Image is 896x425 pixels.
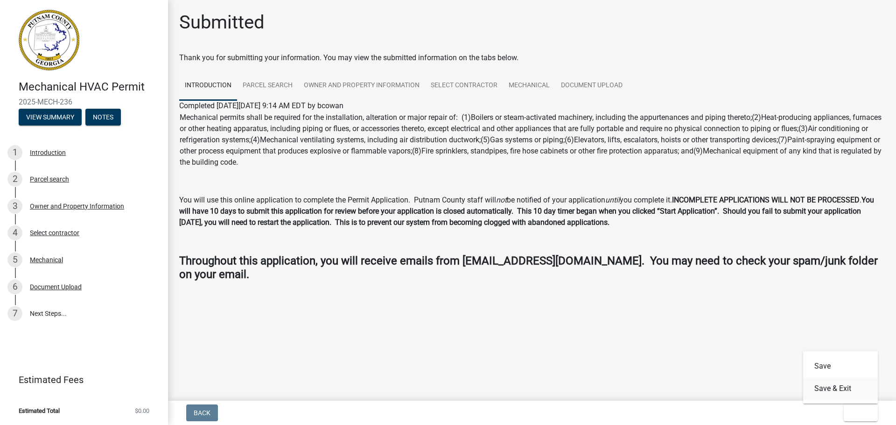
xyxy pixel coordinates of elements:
[803,351,878,404] div: Exit
[425,71,503,101] a: Select contractor
[496,195,507,204] i: not
[85,109,121,125] button: Notes
[19,10,79,70] img: Putnam County, Georgia
[19,109,82,125] button: View Summary
[30,176,69,182] div: Parcel search
[179,11,265,34] h1: Submitted
[19,80,161,94] h4: Mechanical HVAC Permit
[30,257,63,263] div: Mechanical
[803,355,878,377] button: Save
[179,52,885,63] div: Thank you for submitting your information. You may view the submitted information on the tabs below.
[851,409,865,417] span: Exit
[19,98,149,106] span: 2025-MECH-236
[672,195,860,204] strong: INCOMPLETE APPLICATIONS WILL NOT BE PROCESSED
[186,404,218,421] button: Back
[7,252,22,267] div: 5
[19,408,60,414] span: Estimated Total
[503,71,555,101] a: Mechanical
[605,195,620,204] i: until
[237,71,298,101] a: Parcel search
[179,111,885,168] td: Mechanical permits shall be required for the installation, alteration or major repair of: (1)Boil...
[7,172,22,187] div: 2
[7,145,22,160] div: 1
[19,114,82,121] wm-modal-confirm: Summary
[30,149,66,156] div: Introduction
[844,404,878,421] button: Exit
[298,71,425,101] a: Owner and Property Information
[7,306,22,321] div: 7
[7,199,22,214] div: 3
[194,409,210,417] span: Back
[7,370,153,389] a: Estimated Fees
[555,71,628,101] a: Document Upload
[30,230,79,236] div: Select contractor
[30,203,124,209] div: Owner and Property Information
[179,254,878,281] strong: Throughout this application, you will receive emails from [EMAIL_ADDRESS][DOMAIN_NAME]. You may n...
[135,408,149,414] span: $0.00
[30,284,82,290] div: Document Upload
[7,279,22,294] div: 6
[179,195,874,227] strong: You will have 10 days to submit this application for review before your application is closed aut...
[803,377,878,400] button: Save & Exit
[179,71,237,101] a: Introduction
[179,195,885,228] p: You will use this online application to complete the Permit Application. Putnam County staff will...
[7,225,22,240] div: 4
[179,101,343,110] span: Completed [DATE][DATE] 9:14 AM EDT by bcowan
[85,114,121,121] wm-modal-confirm: Notes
